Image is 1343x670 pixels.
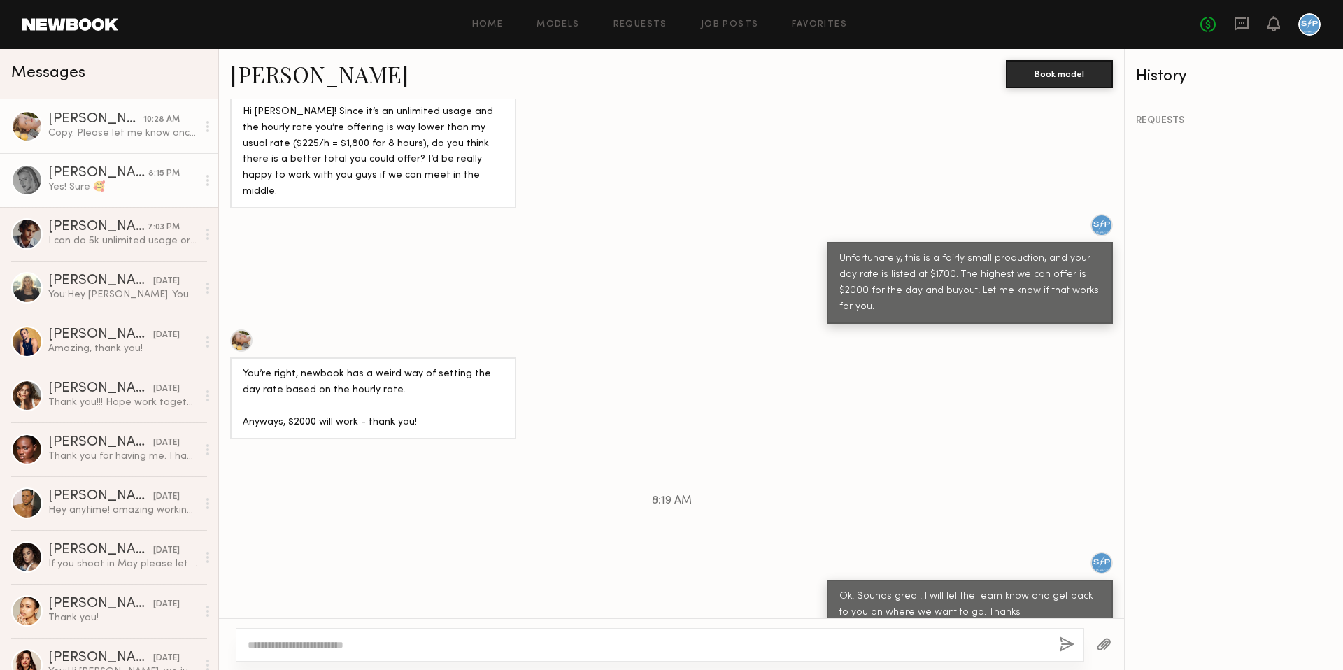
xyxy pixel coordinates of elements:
a: Home [472,20,504,29]
div: [PERSON_NAME] [48,328,153,342]
div: Thank you!!! Hope work together again 💘 [48,396,197,409]
span: 8:19 AM [652,495,692,507]
div: 8:15 PM [148,167,180,180]
div: [PERSON_NAME] [48,651,153,665]
div: Hey anytime! amazing working with you too [PERSON_NAME]! Amazing crew and I had a great time. [48,504,197,517]
div: [PERSON_NAME] [48,543,153,557]
div: History [1136,69,1332,85]
div: [PERSON_NAME] [48,113,143,127]
div: [PERSON_NAME] [48,436,153,450]
div: [DATE] [153,490,180,504]
div: You: Hey [PERSON_NAME]. Your schedule is probably packed, so I hope you get to see these messages... [48,288,197,301]
div: Thank you for having me. I had a great time! [48,450,197,463]
div: [PERSON_NAME] [48,382,153,396]
div: [DATE] [153,329,180,342]
div: [DATE] [153,652,180,665]
div: [DATE] [153,383,180,396]
div: Hi [PERSON_NAME]! Since it’s an unlimited usage and the hourly rate you’re offering is way lower ... [243,104,504,201]
div: If you shoot in May please let me know I’ll be in La and available [48,557,197,571]
div: [DATE] [153,436,180,450]
div: [PERSON_NAME] [48,597,153,611]
div: [PERSON_NAME] [48,166,148,180]
div: Copy. Please let me know once you have more details. My cell just in case [PHONE_NUMBER] [48,127,197,140]
div: [DATE] [153,275,180,288]
a: Book model [1006,67,1113,79]
a: Favorites [792,20,847,29]
div: [PERSON_NAME] [48,490,153,504]
a: Job Posts [701,20,759,29]
div: Ok! Sounds great! I will let the team know and get back to you on where we want to go. Thanks [PE... [839,589,1100,637]
div: [PERSON_NAME] [48,220,148,234]
div: You’re right, newbook has a weird way of setting the day rate based on the hourly rate. Anyways, ... [243,366,504,431]
div: REQUESTS [1136,116,1332,126]
div: I can do 5k unlimited usage or we can go through my agent [48,234,197,248]
div: 10:28 AM [143,113,180,127]
a: Models [537,20,579,29]
div: [DATE] [153,544,180,557]
div: Thank you! [48,611,197,625]
div: [DATE] [153,598,180,611]
div: [PERSON_NAME] [48,274,153,288]
button: Book model [1006,60,1113,88]
a: [PERSON_NAME] [230,59,408,89]
a: Requests [613,20,667,29]
div: Unfortunately, this is a fairly small production, and your day rate is listed at $1700. The highe... [839,251,1100,315]
div: Yes! Sure 🥰 [48,180,197,194]
div: Amazing, thank you! [48,342,197,355]
div: 7:03 PM [148,221,180,234]
span: Messages [11,65,85,81]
